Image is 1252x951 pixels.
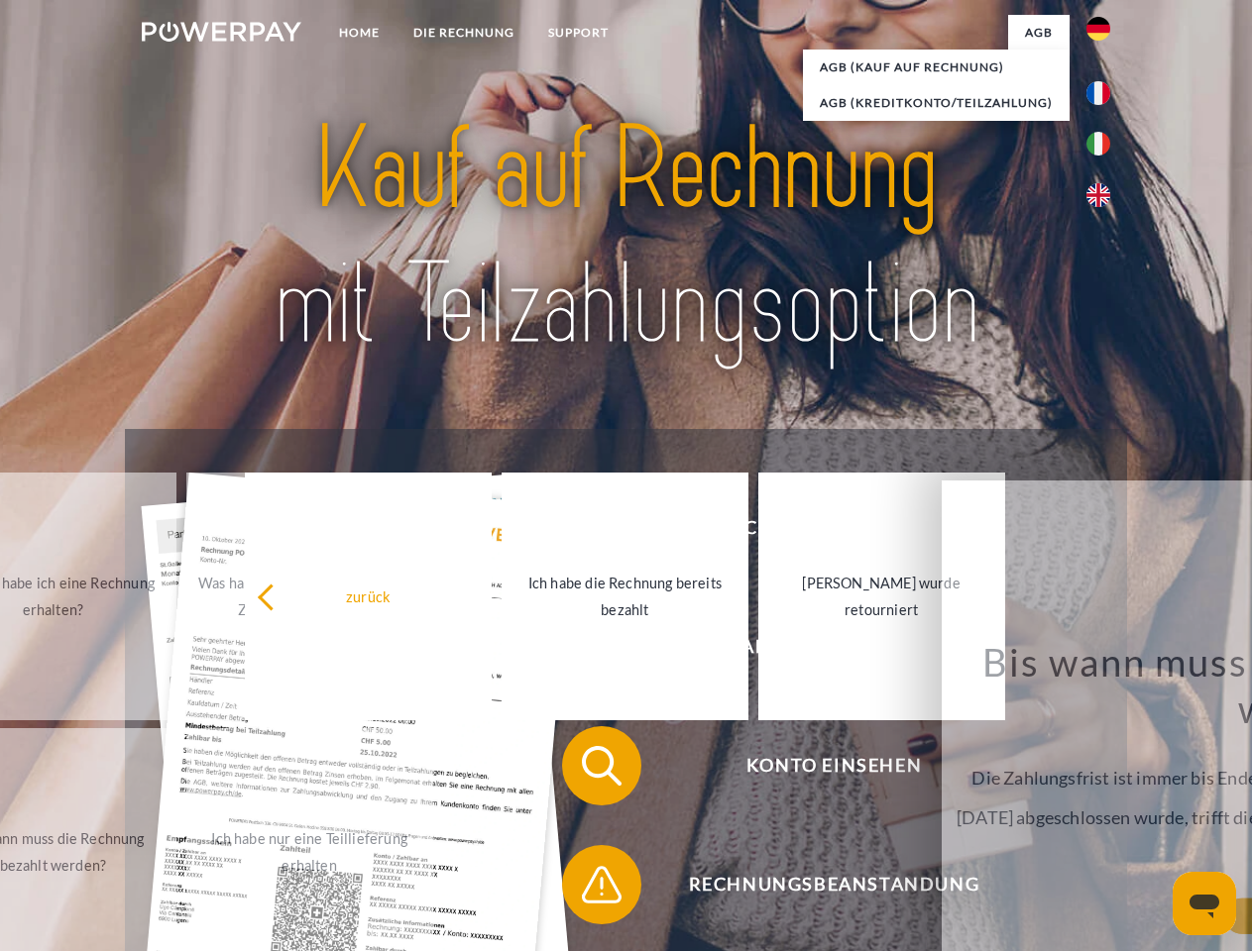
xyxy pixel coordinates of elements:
[142,22,301,42] img: logo-powerpay-white.svg
[1086,132,1110,156] img: it
[1086,183,1110,207] img: en
[189,95,1063,379] img: title-powerpay_de.svg
[1173,872,1236,935] iframe: Schaltfläche zum Öffnen des Messaging-Fensters
[803,50,1070,85] a: AGB (Kauf auf Rechnung)
[322,15,397,51] a: Home
[513,570,737,623] div: Ich habe die Rechnung bereits bezahlt
[591,726,1077,805] span: Konto einsehen
[803,85,1070,121] a: AGB (Kreditkonto/Teilzahlung)
[562,845,1078,924] button: Rechnungsbeanstandung
[1008,15,1070,51] a: agb
[1086,17,1110,41] img: de
[257,582,480,609] div: zurück
[186,473,433,720] a: Was habe ich noch offen, ist meine Zahlung eingegangen?
[770,570,993,623] div: [PERSON_NAME] wurde retourniert
[198,825,421,879] div: Ich habe nur eine Teillieferung erhalten
[591,845,1077,924] span: Rechnungsbeanstandung
[577,860,626,909] img: qb_warning.svg
[198,570,421,623] div: Was habe ich noch offen, ist meine Zahlung eingegangen?
[1086,81,1110,105] img: fr
[397,15,531,51] a: DIE RECHNUNG
[577,741,626,791] img: qb_search.svg
[531,15,626,51] a: SUPPORT
[562,726,1078,805] button: Konto einsehen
